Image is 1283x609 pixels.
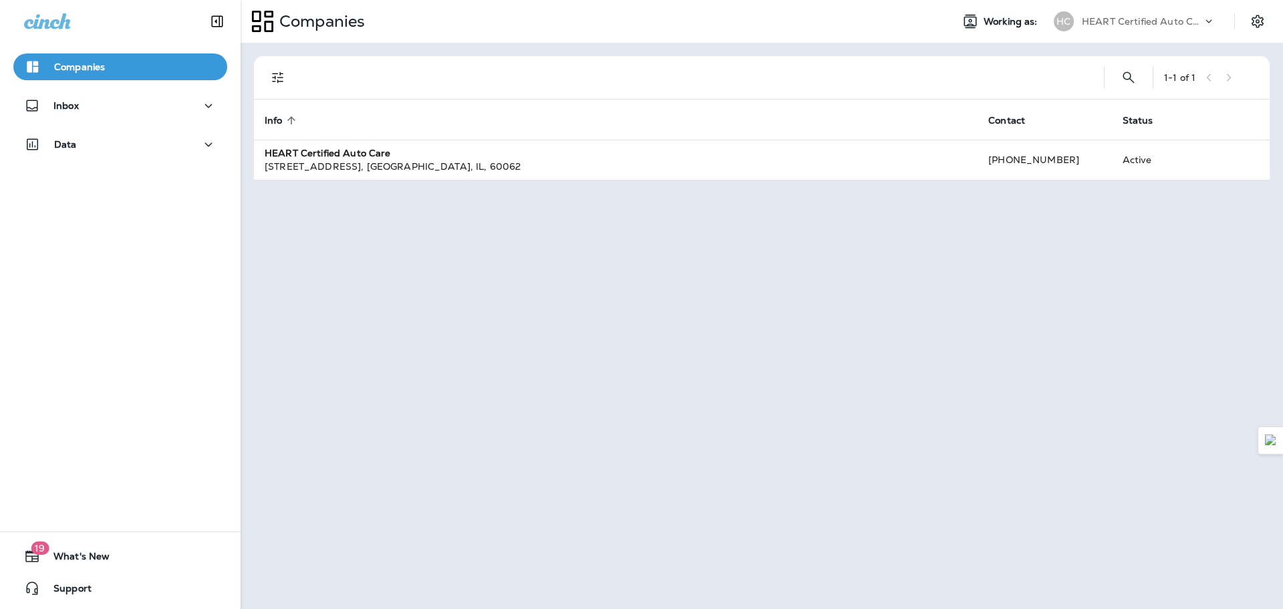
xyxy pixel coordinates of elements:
img: Detect Auto [1265,435,1277,447]
td: Active [1112,140,1197,180]
div: [STREET_ADDRESS] , [GEOGRAPHIC_DATA] , IL , 60062 [265,160,967,173]
span: Contact [988,115,1025,126]
span: Support [40,583,92,599]
span: What's New [40,551,110,567]
span: Status [1123,115,1153,126]
button: Collapse Sidebar [198,8,236,35]
td: [PHONE_NUMBER] [978,140,1111,180]
p: Companies [274,11,365,31]
span: Status [1123,114,1171,126]
p: HEART Certified Auto Care [1082,16,1202,27]
button: Settings [1246,9,1270,33]
span: Info [265,114,300,126]
p: Companies [54,62,105,72]
span: Working as: [984,16,1040,27]
button: Search Companies [1115,64,1142,91]
div: HC [1054,11,1074,31]
span: 19 [31,541,49,555]
span: Info [265,115,283,126]
div: 1 - 1 of 1 [1164,72,1195,83]
button: Filters [265,64,291,91]
p: Inbox [53,100,79,111]
button: Inbox [13,92,227,119]
p: Data [54,139,77,150]
span: Contact [988,114,1042,126]
strong: HEART Certified Auto Care [265,147,391,159]
button: Companies [13,53,227,80]
button: Support [13,575,227,602]
button: Data [13,131,227,158]
button: 19What's New [13,543,227,570]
